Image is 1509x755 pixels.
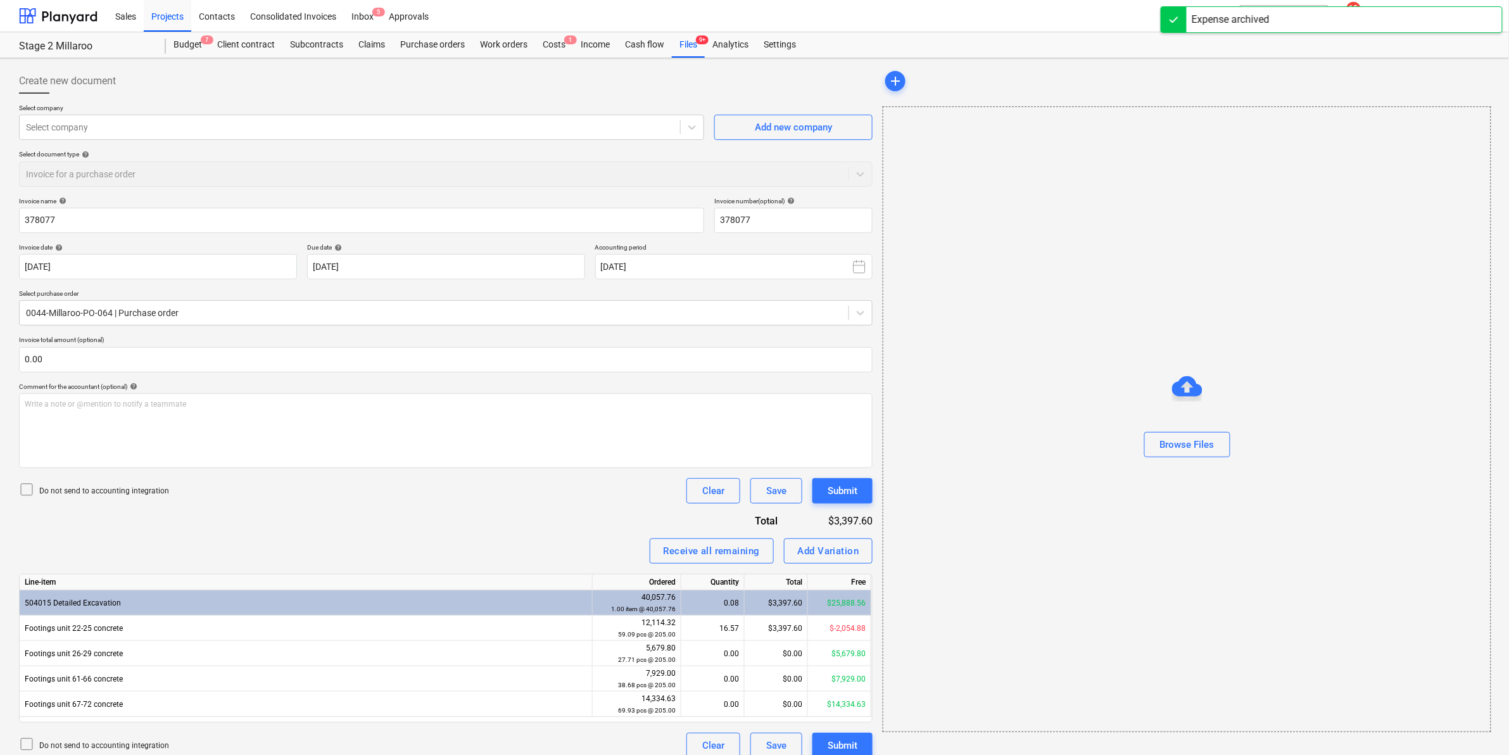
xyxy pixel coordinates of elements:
[1160,436,1215,453] div: Browse Files
[598,668,676,691] div: 7,929.00
[535,32,573,58] a: Costs1
[828,737,857,754] div: Submit
[20,574,593,590] div: Line-item
[618,656,676,663] small: 27.71 pcs @ 205.00
[19,73,116,89] span: Create new document
[210,32,282,58] a: Client contract
[686,590,739,616] div: 0.08
[808,574,871,590] div: Free
[19,347,873,372] input: Invoice total amount (optional)
[766,737,786,754] div: Save
[617,32,672,58] a: Cash flow
[888,73,903,89] span: add
[745,692,808,717] div: $0.00
[595,243,873,254] p: Accounting period
[702,737,724,754] div: Clear
[372,8,385,16] span: 5
[686,641,739,666] div: 0.00
[618,682,676,688] small: 38.68 pcs @ 205.00
[39,740,169,751] p: Do not send to accounting integration
[828,483,857,499] div: Submit
[745,666,808,692] div: $0.00
[745,574,808,590] div: Total
[332,244,342,251] span: help
[351,32,393,58] a: Claims
[472,32,535,58] a: Work orders
[808,616,871,641] div: $-2,054.88
[808,641,871,666] div: $5,679.80
[702,483,724,499] div: Clear
[598,642,676,666] div: 5,679.80
[686,692,739,717] div: 0.00
[756,32,804,58] a: Settings
[705,32,756,58] a: Analytics
[19,383,873,391] div: Comment for the accountant (optional)
[166,32,210,58] div: Budget
[535,32,573,58] div: Costs
[1144,432,1230,457] button: Browse Files
[784,538,873,564] button: Add Variation
[686,666,739,692] div: 0.00
[20,641,593,666] div: Footings unit 26-29 concrete
[598,693,676,716] div: 14,334.63
[598,592,676,615] div: 40,057.76
[79,151,89,158] span: help
[708,514,798,528] div: Total
[745,590,808,616] div: $3,397.60
[618,631,676,638] small: 59.09 pcs @ 205.00
[19,197,704,205] div: Invoice name
[307,254,585,279] input: Due date not specified
[19,104,704,115] p: Select company
[19,254,297,279] input: Invoice date not specified
[166,32,210,58] a: Budget7
[19,243,297,251] div: Invoice date
[593,574,681,590] div: Ordered
[20,692,593,717] div: Footings unit 67-72 concrete
[681,574,745,590] div: Quantity
[573,32,617,58] div: Income
[755,119,832,136] div: Add new company
[595,254,873,279] button: [DATE]
[808,692,871,717] div: $14,334.63
[19,289,873,300] p: Select purchase order
[53,244,63,251] span: help
[686,616,739,641] div: 16.57
[19,40,151,53] div: Stage 2 Millaroo
[785,197,795,205] span: help
[20,666,593,692] div: Footings unit 61-66 concrete
[1192,12,1270,27] div: Expense archived
[714,208,873,233] input: Invoice number
[201,35,213,44] span: 7
[672,32,705,58] a: Files9+
[19,336,873,346] p: Invoice total amount (optional)
[127,383,137,390] span: help
[393,32,472,58] a: Purchase orders
[883,106,1491,732] div: Browse Files
[39,486,169,497] p: Do not send to accounting integration
[307,243,585,251] div: Due date
[798,514,873,528] div: $3,397.60
[56,197,66,205] span: help
[808,590,871,616] div: $25,888.56
[808,666,871,692] div: $7,929.00
[282,32,351,58] a: Subcontracts
[714,197,873,205] div: Invoice number (optional)
[798,543,859,559] div: Add Variation
[19,150,873,158] div: Select document type
[564,35,577,44] span: 1
[750,478,802,504] button: Save
[664,543,760,559] div: Receive all remaining
[745,641,808,666] div: $0.00
[686,478,740,504] button: Clear
[598,617,676,640] div: 12,114.32
[19,208,704,233] input: Invoice name
[20,616,593,641] div: Footings unit 22-25 concrete
[714,115,873,140] button: Add new company
[672,32,705,58] div: Files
